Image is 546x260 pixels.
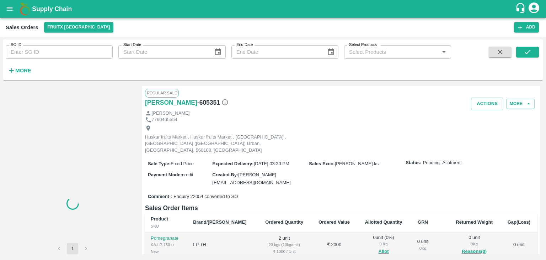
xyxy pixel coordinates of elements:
div: customer-support [515,2,528,15]
span: [PERSON_NAME].ks [335,161,379,166]
button: Allot [379,248,389,256]
div: 0 Kg [454,241,495,247]
label: Expected Delivery : [212,161,253,166]
h6: Sales Order Items [145,203,537,213]
button: open drawer [1,1,18,17]
img: logo [18,2,32,16]
label: Select Products [349,42,377,48]
button: page 1 [67,243,78,254]
p: Huskur fruits Market , Huskur fruits Market , [GEOGRAPHIC_DATA] , [GEOGRAPHIC_DATA] ([GEOGRAPHIC_... [145,134,305,154]
div: 0 unit [416,238,430,251]
label: Created By : [212,172,238,177]
span: Regular Sale [145,89,179,97]
div: 0 Kg [363,241,404,247]
button: Actions [471,98,503,110]
button: Select DC [44,22,114,32]
div: 0 unit [454,234,495,256]
b: GRN [418,219,428,225]
label: Start Date [123,42,141,48]
span: Fixed Price [171,161,194,166]
input: Start Date [118,45,208,59]
button: Open [439,47,449,57]
div: KA-LP-150++ [151,241,182,248]
a: Supply Chain [32,4,515,14]
div: 20 kgs (10kg/unit) [263,241,305,248]
td: 2 unit [258,232,311,258]
b: Returned Weight [456,219,493,225]
input: Enter SO ID [6,45,113,59]
span: [PERSON_NAME][EMAIL_ADDRESS][DOMAIN_NAME] [212,172,290,185]
b: Brand/[PERSON_NAME] [193,219,246,225]
span: Pending_Allotment [423,160,461,166]
label: End Date [236,42,253,48]
b: Product [151,216,168,222]
span: credit [182,172,193,177]
label: Sale Type : [148,161,171,166]
span: [DATE] 03:20 PM [254,161,289,166]
a: [PERSON_NAME] [145,98,197,108]
strong: More [15,68,31,73]
div: ₹ 1000 / Unit [263,248,305,255]
label: Status: [406,160,421,166]
button: Choose date [211,45,225,59]
input: Select Products [346,47,437,57]
p: Pomegranate [151,235,182,242]
b: Supply Chain [32,5,72,12]
b: Gap(Loss) [508,219,530,225]
p: [PERSON_NAME] [152,110,190,117]
td: ₹ 2000 [311,232,357,258]
button: Add [514,22,539,32]
span: Enquiry 22054 converted to SO [173,193,238,200]
td: 0 unit [500,232,537,258]
nav: pagination navigation [52,243,93,254]
div: SKU [151,223,182,229]
td: LP TH [187,232,257,258]
div: New [151,248,182,255]
button: More [506,99,535,109]
div: Sales Orders [6,23,38,32]
div: 0 Kg [416,245,430,251]
label: Comment : [148,193,172,200]
b: Ordered Value [318,219,350,225]
div: account of current user [528,1,540,16]
h6: - 605351 [197,98,229,108]
button: More [6,64,33,77]
label: Payment Mode : [148,172,182,177]
b: Allotted Quantity [365,219,402,225]
p: 7760465554 [152,116,177,123]
button: Reasons(0) [454,248,495,256]
b: Ordered Quantity [265,219,303,225]
button: Choose date [324,45,338,59]
input: End Date [231,45,321,59]
div: 0 unit ( 0 %) [363,234,404,256]
label: SO ID [11,42,21,48]
label: Sales Exec : [309,161,334,166]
